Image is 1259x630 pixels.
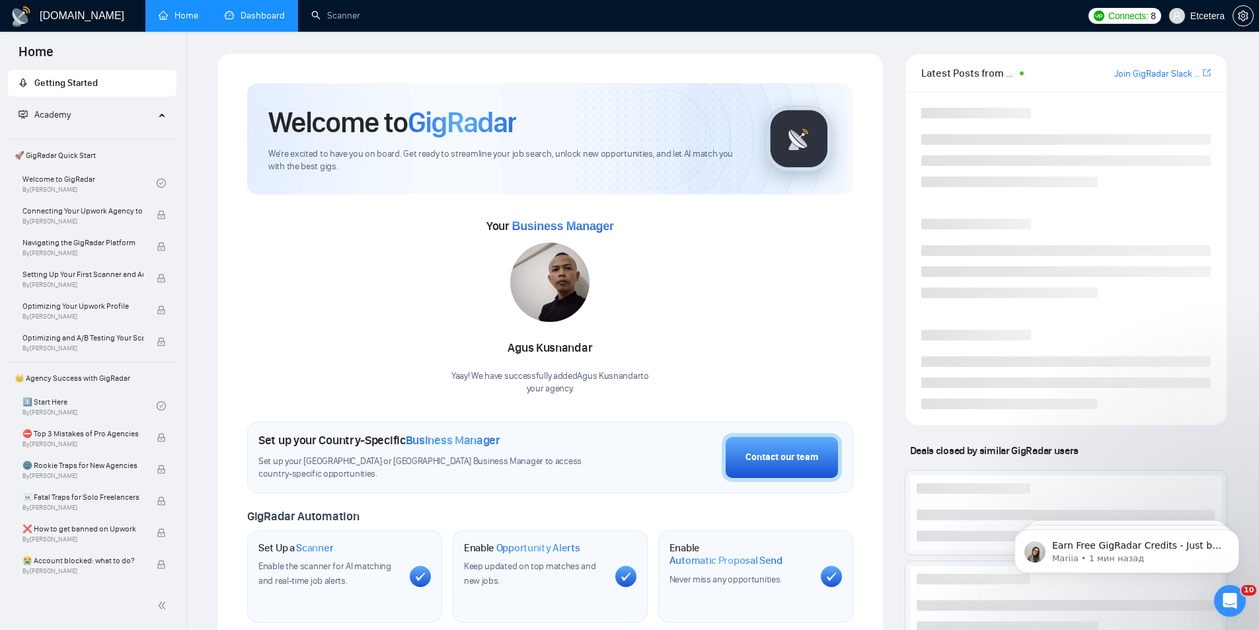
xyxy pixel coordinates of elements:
[159,10,198,21] a: homeHome
[669,541,810,567] h1: Enable
[1233,11,1253,21] span: setting
[22,535,143,543] span: By [PERSON_NAME]
[22,344,143,352] span: By [PERSON_NAME]
[22,459,143,472] span: 🌚 Rookie Traps for New Agencies
[157,242,166,251] span: lock
[22,504,143,512] span: By [PERSON_NAME]
[157,178,166,188] span: check-circle
[225,10,285,21] a: dashboardDashboard
[22,440,143,448] span: By [PERSON_NAME]
[157,210,166,219] span: lock
[745,450,818,465] div: Contact our team
[157,560,166,569] span: lock
[464,561,596,586] span: Keep updated on top matches and new jobs.
[8,42,64,70] span: Home
[1094,11,1104,21] img: upwork-logo.png
[19,78,28,87] span: rocket
[157,465,166,474] span: lock
[9,142,175,169] span: 🚀 GigRadar Quick Start
[258,561,391,586] span: Enable the scanner for AI matching and real-time job alerts.
[905,439,1084,462] span: Deals closed by similar GigRadar users
[722,433,842,482] button: Contact our team
[22,281,143,289] span: By [PERSON_NAME]
[11,6,32,27] img: logo
[19,109,71,120] span: Academy
[268,148,745,173] span: We're excited to have you on board. Get ready to streamline your job search, unlock new opportuni...
[22,522,143,535] span: ❌ How to get banned on Upwork
[921,65,1016,81] span: Latest Posts from the GigRadar Community
[22,554,143,567] span: 😭 Account blocked: what to do?
[451,370,649,395] div: Yaay! We have successfully added Agus Kusnandar to
[157,496,166,506] span: lock
[268,104,516,140] h1: Welcome to
[451,337,649,360] div: Agus Kusnandar
[1114,67,1200,81] a: Join GigRadar Slack Community
[995,502,1259,594] iframe: Intercom notifications сообщение
[451,383,649,395] p: your agency .
[258,433,500,448] h1: Set up your Country-Specific
[157,401,166,411] span: check-circle
[34,77,98,89] span: Getting Started
[22,491,143,504] span: ☠️ Fatal Traps for Solo Freelancers
[512,219,613,233] span: Business Manager
[157,337,166,346] span: lock
[157,433,166,442] span: lock
[766,106,832,172] img: gigradar-logo.png
[157,599,171,612] span: double-left
[464,541,580,555] h1: Enable
[22,236,143,249] span: Navigating the GigRadar Platform
[1172,11,1182,20] span: user
[1151,9,1156,23] span: 8
[22,391,157,420] a: 1️⃣ Start HereBy[PERSON_NAME]
[258,455,609,481] span: Set up your [GEOGRAPHIC_DATA] or [GEOGRAPHIC_DATA] Business Manager to access country-specific op...
[247,509,359,524] span: GigRadar Automation
[1233,11,1254,21] a: setting
[669,554,782,567] span: Automatic Proposal Send
[486,219,614,233] span: Your
[496,541,580,555] span: Opportunity Alerts
[1203,67,1211,78] span: export
[22,313,143,321] span: By [PERSON_NAME]
[22,249,143,257] span: By [PERSON_NAME]
[22,268,143,281] span: Setting Up Your First Scanner and Auto-Bidder
[669,574,782,585] span: Never miss any opportunities.
[22,427,143,440] span: ⛔ Top 3 Mistakes of Pro Agencies
[296,541,333,555] span: Scanner
[22,169,157,198] a: Welcome to GigRadarBy[PERSON_NAME]
[157,305,166,315] span: lock
[408,104,516,140] span: GigRadar
[8,70,176,97] li: Getting Started
[22,331,143,344] span: Optimizing and A/B Testing Your Scanner for Better Results
[22,217,143,225] span: By [PERSON_NAME]
[34,109,71,120] span: Academy
[1233,5,1254,26] button: setting
[510,243,590,322] img: 1700137308248-IMG-20231102-WA0008.jpg
[157,528,166,537] span: lock
[1203,67,1211,79] a: export
[406,433,500,448] span: Business Manager
[1214,585,1246,617] iframe: Intercom live chat
[19,110,28,119] span: fund-projection-screen
[9,365,175,391] span: 👑 Agency Success with GigRadar
[22,472,143,480] span: By [PERSON_NAME]
[1108,9,1148,23] span: Connects:
[311,10,360,21] a: searchScanner
[22,204,143,217] span: Connecting Your Upwork Agency to GigRadar
[22,567,143,575] span: By [PERSON_NAME]
[157,274,166,283] span: lock
[1241,585,1256,596] span: 10
[22,299,143,313] span: Optimizing Your Upwork Profile
[258,541,333,555] h1: Set Up a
